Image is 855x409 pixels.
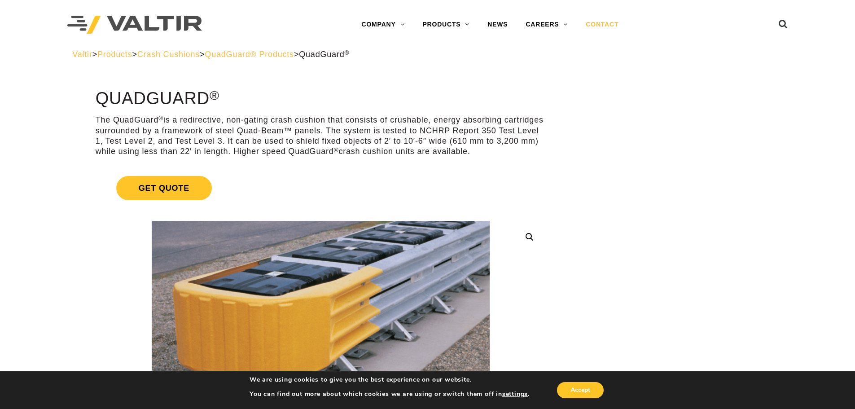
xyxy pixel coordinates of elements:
h1: QuadGuard [96,89,546,108]
a: Crash Cushions [137,50,200,59]
sup: ® [210,88,219,102]
sup: ® [158,115,163,122]
button: settings [502,390,528,398]
a: CONTACT [577,16,627,34]
button: Accept [557,382,604,398]
a: Valtir [72,50,92,59]
p: You can find out more about which cookies we are using or switch them off in . [250,390,530,398]
img: Valtir [67,16,202,34]
span: QuadGuard [299,50,349,59]
a: CAREERS [517,16,577,34]
a: NEWS [478,16,517,34]
a: Get Quote [96,165,546,211]
sup: ® [345,49,350,56]
a: COMPANY [352,16,413,34]
span: Get Quote [116,176,212,200]
p: The QuadGuard is a redirective, non-gating crash cushion that consists of crushable, energy absor... [96,115,546,157]
a: PRODUCTS [413,16,478,34]
p: We are using cookies to give you the best experience on our website. [250,376,530,384]
a: Products [97,50,132,59]
sup: ® [334,147,339,154]
a: QuadGuard® Products [205,50,294,59]
div: > > > > [72,49,783,60]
